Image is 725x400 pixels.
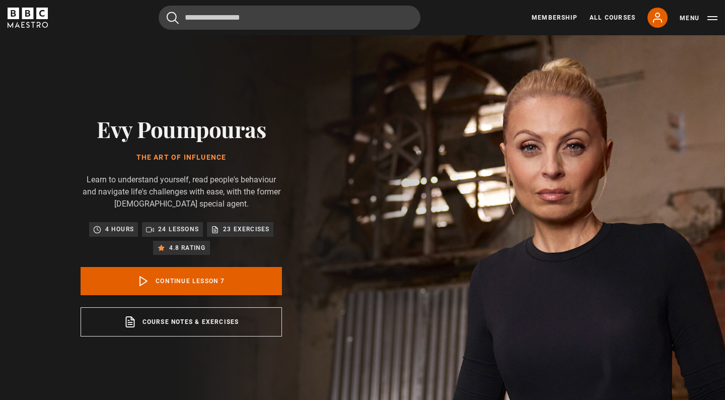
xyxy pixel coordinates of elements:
p: 24 lessons [158,224,199,234]
p: 23 exercises [223,224,269,234]
a: Continue lesson 7 [81,267,282,295]
p: 4 hours [105,224,134,234]
button: Toggle navigation [680,13,717,23]
a: Course notes & exercises [81,307,282,337]
button: Submit the search query [167,12,179,24]
svg: BBC Maestro [8,8,48,28]
p: Learn to understand yourself, read people's behaviour and navigate life's challenges with ease, w... [81,174,282,210]
input: Search [159,6,420,30]
a: All Courses [590,13,635,22]
h2: Evy Poumpouras [81,116,282,142]
h1: The Art of Influence [81,154,282,162]
a: Membership [532,13,577,22]
p: 4.8 rating [169,243,206,253]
